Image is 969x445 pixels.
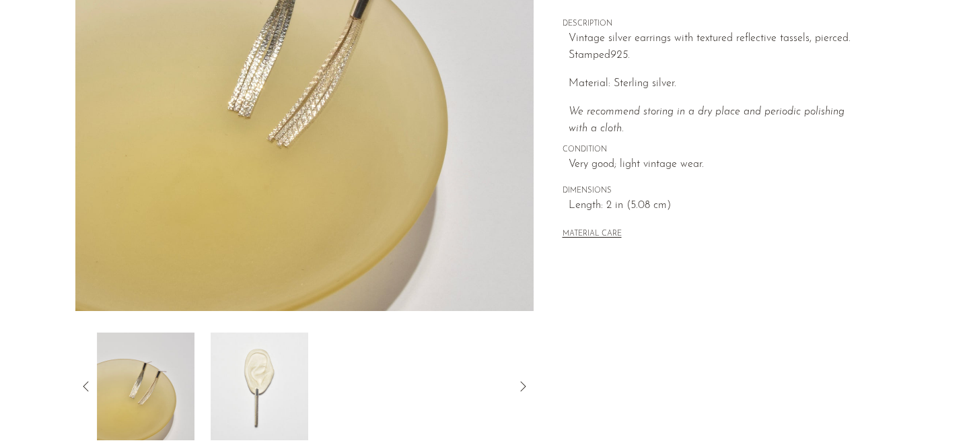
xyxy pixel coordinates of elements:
img: Shiny Tassel Earrings [97,333,194,440]
p: Material: Sterling silver. [569,75,865,93]
span: Length: 2 in (5.08 cm) [569,197,865,215]
span: Very good; light vintage wear. [569,156,865,174]
p: Vintage silver earrings with textured reflective tassels, pierced. Stamped [569,30,865,65]
button: MATERIAL CARE [563,230,622,240]
span: DESCRIPTION [563,18,865,30]
em: 925. [610,50,630,61]
span: DIMENSIONS [563,185,865,197]
span: CONDITION [563,144,865,156]
img: Shiny Tassel Earrings [211,333,308,440]
i: We recommend storing in a dry place and periodic polishing with a cloth. [569,106,845,135]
